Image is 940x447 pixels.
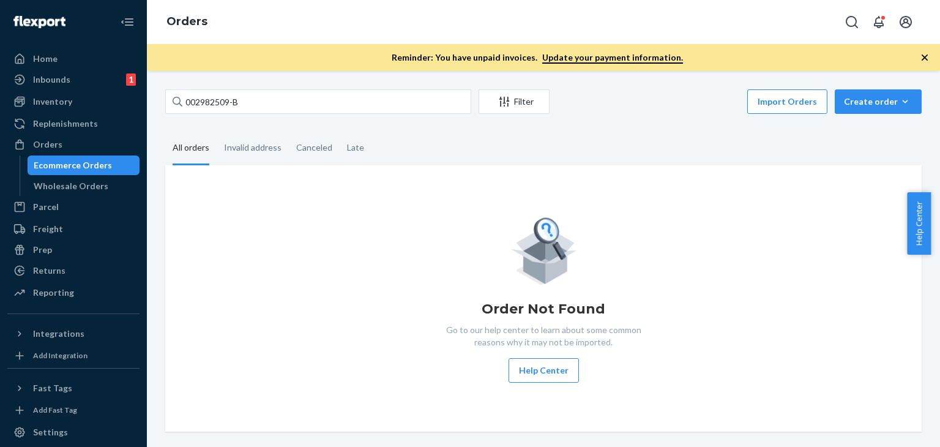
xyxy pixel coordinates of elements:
button: Open notifications [867,10,891,34]
div: Home [33,53,58,65]
div: Add Fast Tag [33,405,77,415]
div: Orders [33,138,62,151]
div: Inbounds [33,73,70,86]
a: Home [7,49,140,69]
a: Add Fast Tag [7,403,140,418]
div: Parcel [33,201,59,213]
a: Orders [166,15,207,28]
p: Reminder: You have unpaid invoices. [392,51,683,64]
div: Replenishments [33,118,98,130]
div: Reporting [33,287,74,299]
button: Integrations [7,324,140,344]
div: Integrations [33,328,84,340]
button: Fast Tags [7,378,140,398]
a: Parcel [7,197,140,217]
a: Prep [7,240,140,260]
div: 1 [126,73,136,86]
img: Flexport logo [13,16,65,28]
p: Go to our help center to learn about some common reasons why it may not be imported. [436,324,651,348]
a: Update your payment information. [542,52,683,64]
a: Add Integration [7,348,140,363]
div: Late [347,132,364,163]
a: Inventory [7,92,140,111]
h1: Order Not Found [482,299,605,319]
button: Open account menu [893,10,918,34]
div: Freight [33,223,63,235]
a: Inbounds1 [7,70,140,89]
button: Import Orders [747,89,827,114]
button: Close Navigation [115,10,140,34]
div: Prep [33,244,52,256]
ol: breadcrumbs [157,4,217,40]
div: Fast Tags [33,382,72,394]
div: Wholesale Orders [34,180,108,192]
input: Search orders [165,89,471,114]
div: Returns [33,265,65,277]
div: Create order [844,96,912,108]
button: Help Center [509,358,579,383]
div: Invalid address [224,132,282,163]
img: Empty list [510,214,577,285]
a: Replenishments [7,114,140,133]
div: Inventory [33,96,72,108]
div: Canceled [296,132,332,163]
a: Settings [7,423,140,442]
div: Filter [479,96,549,108]
button: Filter [479,89,550,114]
div: All orders [173,132,209,165]
div: Add Integration [33,350,88,361]
a: Freight [7,219,140,239]
a: Reporting [7,283,140,302]
a: Returns [7,261,140,280]
button: Open Search Box [840,10,864,34]
div: Ecommerce Orders [34,159,112,171]
a: Wholesale Orders [28,176,140,196]
button: Create order [835,89,922,114]
a: Ecommerce Orders [28,156,140,175]
a: Orders [7,135,140,154]
button: Help Center [907,192,931,255]
div: Settings [33,426,68,438]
